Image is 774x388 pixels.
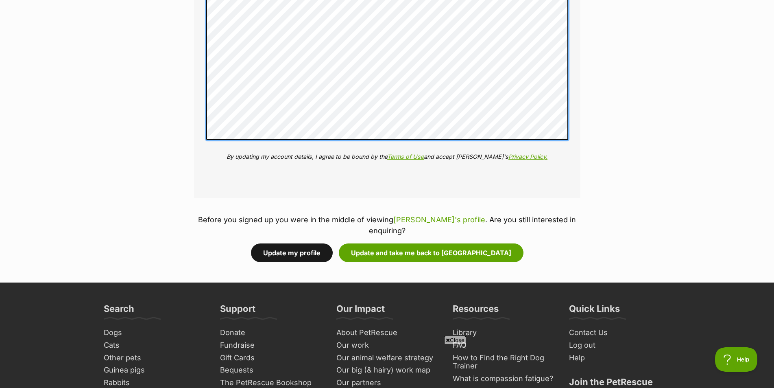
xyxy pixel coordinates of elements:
[453,303,499,319] h3: Resources
[336,303,385,319] h3: Our Impact
[449,339,558,352] a: FAQ
[194,214,580,236] p: Before you signed up you were in the middle of viewing . Are you still interested in enquiring?
[333,339,441,352] a: Our work
[251,243,333,262] button: Update my profile
[217,327,325,339] a: Donate
[333,327,441,339] a: About PetRescue
[220,303,255,319] h3: Support
[508,153,547,160] a: Privacy Policy.
[339,243,523,262] button: Update and take me back to [GEOGRAPHIC_DATA]
[100,327,209,339] a: Dogs
[100,364,209,377] a: Guinea pigs
[387,153,424,160] a: Terms of Use
[393,215,485,224] a: [PERSON_NAME]'s profile
[206,152,568,161] p: By updating my account details, I agree to be bound by the and accept [PERSON_NAME]'s
[100,352,209,364] a: Other pets
[566,327,674,339] a: Contact Us
[104,303,134,319] h3: Search
[715,347,758,372] iframe: Help Scout Beacon - Open
[566,339,674,352] a: Log out
[444,336,466,344] span: Close
[566,352,674,364] a: Help
[100,339,209,352] a: Cats
[190,347,584,384] iframe: Advertisement
[569,303,620,319] h3: Quick Links
[449,327,558,339] a: Library
[217,339,325,352] a: Fundraise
